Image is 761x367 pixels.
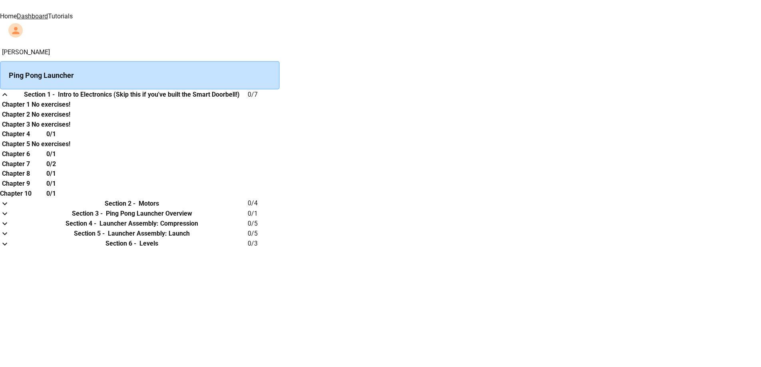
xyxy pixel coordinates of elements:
[105,239,136,248] h6: Section 6 -
[139,199,159,208] h6: Motors
[2,169,30,179] h6: Chapter 8
[46,189,56,198] h6: 0/1
[248,229,280,238] h6: 0 / 5
[248,239,280,248] h6: 0 / 3
[32,100,70,109] h6: No exercises!
[46,149,56,159] h6: 0/1
[46,169,56,179] h6: 0/1
[248,219,280,228] h6: 0 / 5
[105,199,135,208] h6: Section 2 -
[46,159,56,169] h6: 0/2
[46,129,56,139] h6: 0/1
[58,90,240,99] h6: Intro to Electronics (Skip this if you've built the Smart Doorbell!)
[2,159,30,169] h6: Chapter 7
[66,219,96,228] h6: Section 4 -
[2,100,30,109] h6: Chapter 1
[24,90,55,99] h6: Section 1 -
[46,179,56,188] h6: 0/1
[74,229,105,238] h6: Section 5 -
[2,139,30,149] h6: Chapter 5
[72,209,103,218] h6: Section 3 -
[106,209,192,218] h6: Ping Pong Launcher Overview
[2,110,30,119] h6: Chapter 2
[99,219,198,228] h6: Launcher Assembly: Compression
[32,110,70,119] h6: No exercises!
[32,139,70,149] h6: No exercises!
[248,198,280,208] h6: 0 / 4
[2,149,30,159] h6: Chapter 6
[2,129,30,139] h6: Chapter 4
[139,239,158,248] h6: Levels
[2,179,30,188] h6: Chapter 9
[48,12,73,20] a: Tutorials
[17,12,48,20] a: Dashboard
[248,209,280,218] h6: 0 / 1
[108,229,190,238] h6: Launcher Assembly: Launch
[2,48,280,57] h6: [PERSON_NAME]
[32,120,70,129] h6: No exercises!
[248,90,280,99] h6: 0 / 7
[2,120,30,129] h6: Chapter 3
